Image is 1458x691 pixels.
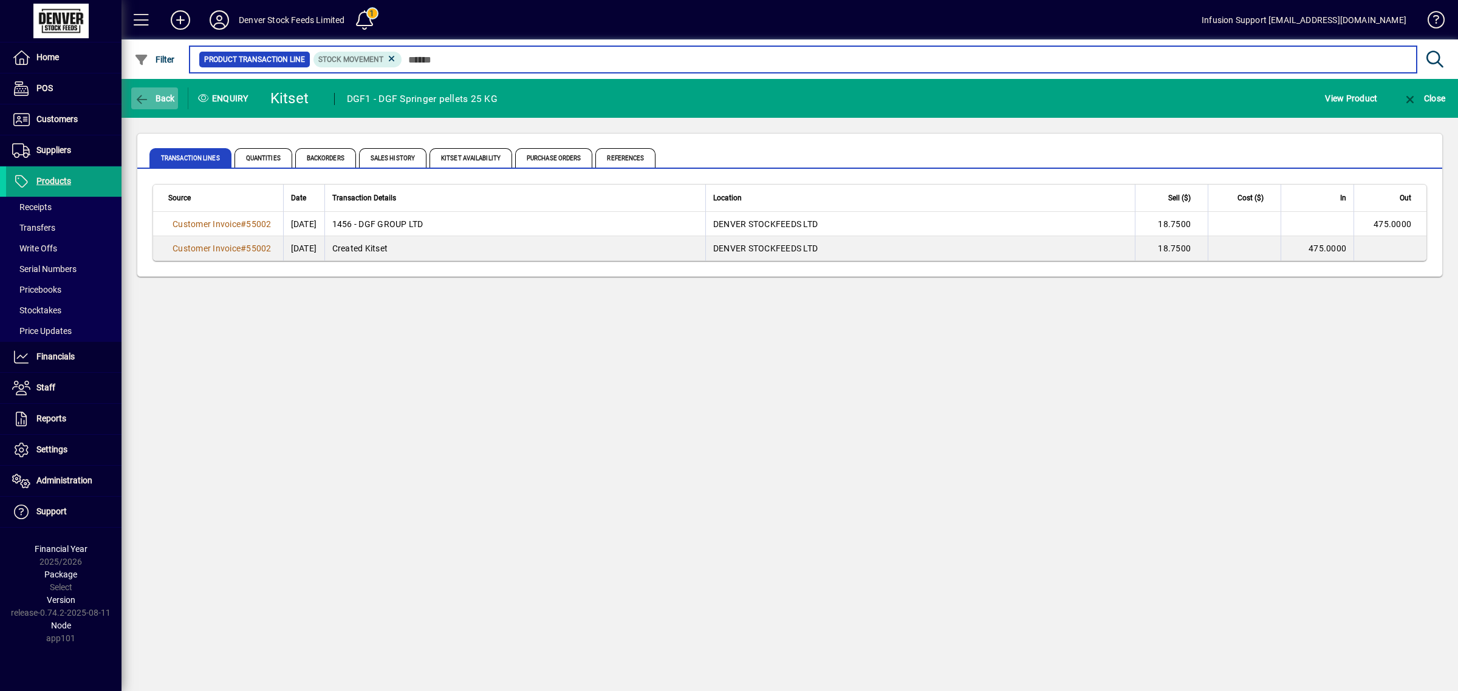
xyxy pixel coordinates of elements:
span: POS [36,83,53,93]
td: 18.7500 [1135,212,1208,236]
span: Backorders [295,148,356,168]
a: Support [6,497,122,527]
span: Financials [36,352,75,361]
a: Settings [6,435,122,465]
a: Customer Invoice#55002 [168,242,276,255]
span: Close [1403,94,1445,103]
div: Date [291,191,317,205]
a: Knowledge Base [1419,2,1443,42]
span: Receipts [12,202,52,212]
div: DGF1 - DGF Springer pellets 25 KG [347,89,498,109]
span: Staff [36,383,55,392]
a: Customer Invoice#55002 [168,217,276,231]
div: Source [168,191,276,205]
span: Kitset Availability [430,148,512,168]
td: Created Kitset [324,236,705,260]
button: Profile [200,9,239,31]
span: Sales History [359,148,426,168]
td: [DATE] [283,236,324,260]
button: Add [161,9,200,31]
span: Suppliers [36,145,71,155]
span: Version [47,595,75,605]
span: Filter [134,55,175,64]
a: Serial Numbers [6,259,122,279]
span: Sell ($) [1168,191,1191,205]
span: View Product [1325,89,1377,108]
button: Filter [131,49,178,70]
span: References [595,148,655,168]
span: 55002 [246,243,271,253]
span: Support [36,506,67,516]
span: Customers [36,114,78,124]
span: Out [1400,191,1411,205]
span: Transaction Details [332,191,396,205]
span: Reports [36,414,66,423]
div: Enquiry [188,89,261,108]
a: Receipts [6,197,122,217]
span: 475.0000 [1374,219,1411,229]
a: Suppliers [6,135,122,166]
span: Write Offs [12,243,57,253]
span: Products [36,176,71,186]
span: Financial Year [35,544,87,554]
span: Home [36,52,59,62]
a: Transfers [6,217,122,238]
button: Close [1400,87,1448,109]
span: Quantities [234,148,292,168]
a: Financials [6,342,122,372]
span: Serial Numbers [12,264,77,274]
span: Date [291,191,306,205]
div: Location [713,191,1128,205]
span: 55002 [246,219,271,229]
span: # [241,219,246,229]
button: View Product [1322,87,1380,109]
span: Transaction Lines [149,148,231,168]
a: Home [6,43,122,73]
mat-chip: Product Transaction Type: Stock movement [313,52,402,67]
span: Administration [36,475,92,485]
a: POS [6,73,122,104]
button: Back [131,87,178,109]
a: Write Offs [6,238,122,259]
span: Pricebooks [12,285,61,294]
a: Pricebooks [6,279,122,300]
span: Stocktakes [12,305,61,315]
span: Node [51,621,71,630]
div: Infusion Support [EMAIL_ADDRESS][DOMAIN_NAME] [1202,10,1406,30]
a: Customers [6,104,122,135]
span: Customer Invoice [173,243,241,253]
td: 18.7500 [1135,236,1208,260]
span: DENVER STOCKFEEDS LTD [713,243,818,253]
td: [DATE] [283,212,324,236]
a: Price Updates [6,321,122,341]
span: 475.0000 [1309,243,1346,253]
app-page-header-button: Close enquiry [1390,87,1458,109]
span: Transfers [12,223,55,233]
span: Back [134,94,175,103]
span: Product Transaction Line [204,53,305,66]
div: Denver Stock Feeds Limited [239,10,345,30]
a: Reports [6,404,122,434]
span: Stock movement [318,55,383,64]
span: DENVER STOCKFEEDS LTD [713,219,818,229]
span: # [241,243,246,253]
span: Package [44,570,77,579]
span: In [1340,191,1346,205]
app-page-header-button: Back [122,87,188,109]
span: Cost ($) [1237,191,1264,205]
a: Staff [6,373,122,403]
span: Source [168,191,191,205]
span: Settings [36,444,67,454]
a: Stocktakes [6,300,122,321]
a: Administration [6,466,122,496]
span: Purchase Orders [515,148,593,168]
td: 1456 - DGF GROUP LTD [324,212,705,236]
div: Sell ($) [1143,191,1202,205]
span: Customer Invoice [173,219,241,229]
div: Cost ($) [1216,191,1275,205]
span: Location [713,191,742,205]
div: Kitset [270,89,322,108]
span: Price Updates [12,326,72,336]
